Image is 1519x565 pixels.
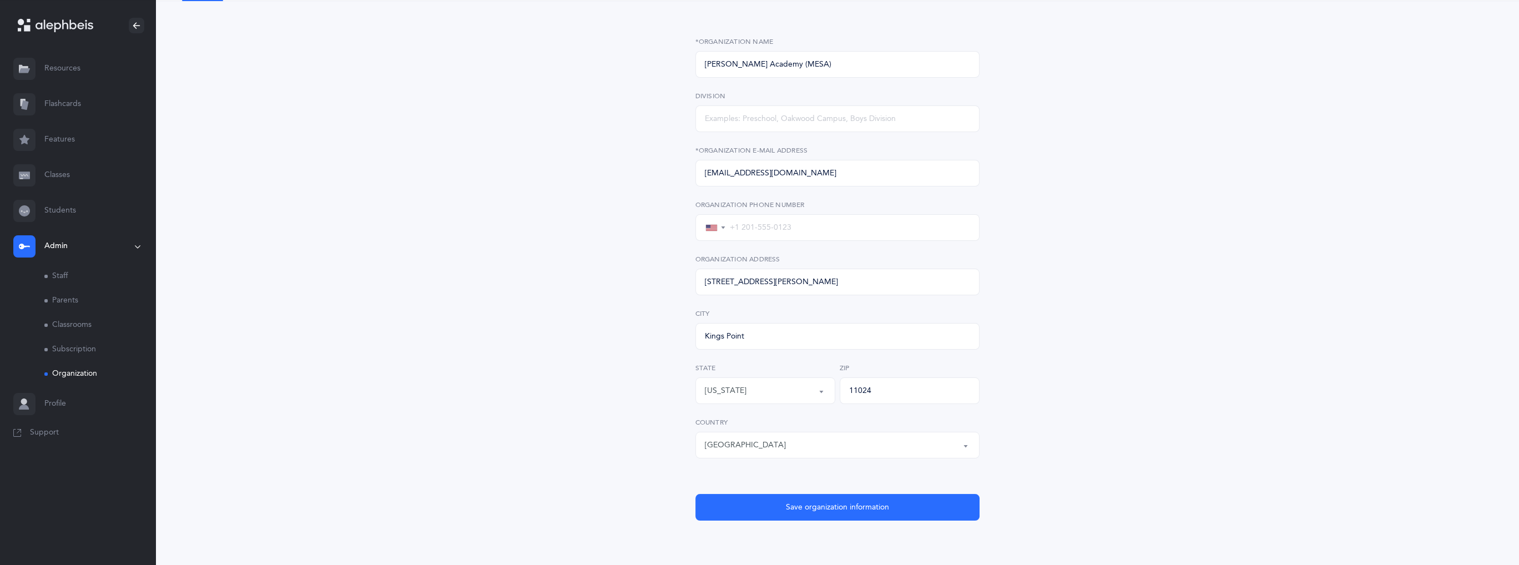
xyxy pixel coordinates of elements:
a: Classrooms [44,313,155,337]
button: United States [695,432,980,458]
label: Country [695,417,980,427]
span: Support [30,427,59,438]
a: Staff [44,264,155,289]
label: *Organization Name [695,37,980,47]
label: State [695,363,835,373]
a: Subscription [44,337,155,362]
label: *Organization E-Mail Address [695,145,980,155]
a: Organization [44,362,155,386]
button: New York [695,377,835,404]
span: Save organization information [786,502,889,513]
span: ▼ [720,224,726,231]
input: 12345 [840,377,980,404]
label: Organization Phone Number [695,200,980,210]
a: Parents [44,289,155,313]
input: +1 201-555-0123 [726,223,970,233]
label: Organization Address [695,254,980,264]
input: Examples: Preschool, Oakwood Campus, Boys Division [695,105,980,132]
label: City [695,309,980,319]
div: [GEOGRAPHIC_DATA] [705,440,786,451]
span: Zip [840,364,850,372]
button: Save organization information [695,494,980,521]
label: Division [695,91,980,101]
div: [US_STATE] [705,385,746,397]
